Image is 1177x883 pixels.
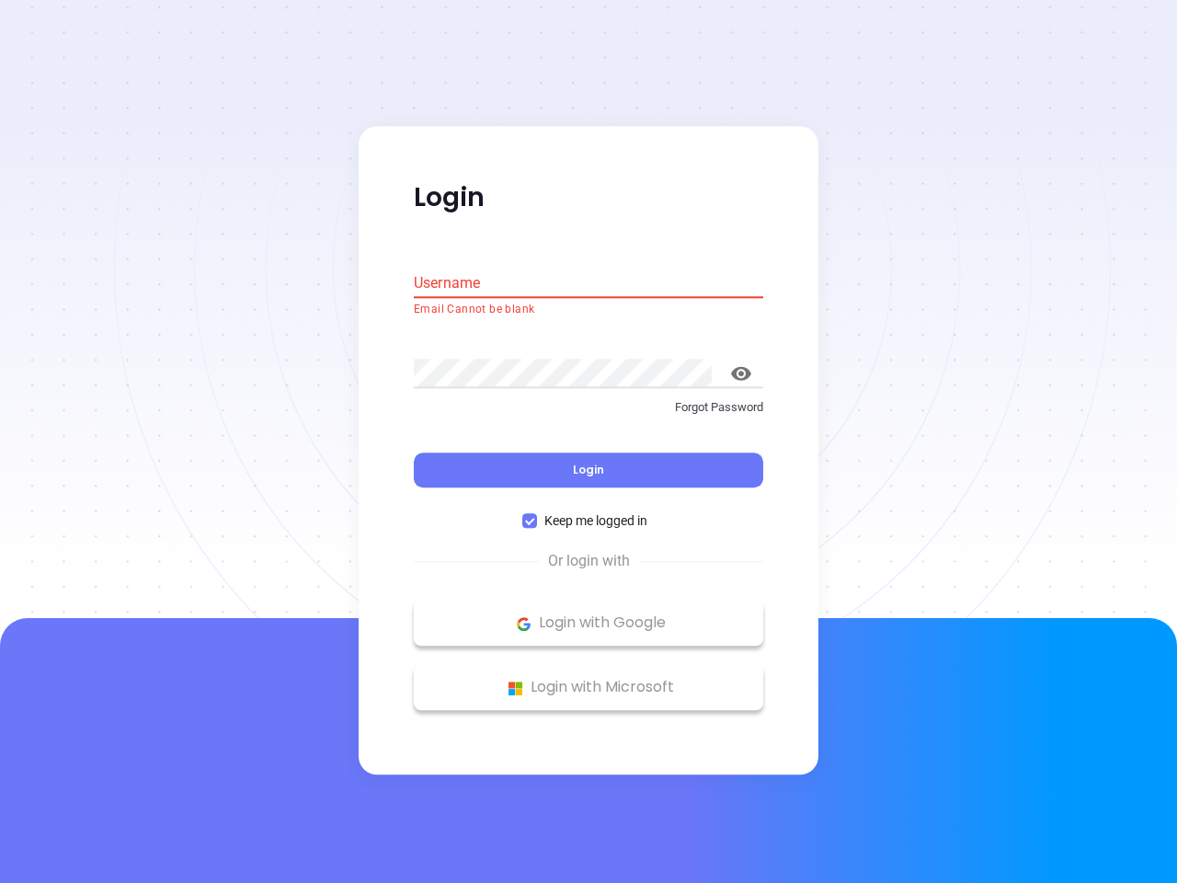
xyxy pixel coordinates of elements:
p: Login with Google [423,610,754,637]
button: Google Logo Login with Google [414,601,763,647]
a: Forgot Password [414,398,763,431]
p: Login [414,181,763,214]
button: Microsoft Logo Login with Microsoft [414,665,763,711]
button: Login [414,453,763,488]
p: Email Cannot be blank [414,301,763,319]
span: Or login with [539,551,639,573]
span: Keep me logged in [537,511,655,532]
img: Microsoft Logo [504,677,527,700]
span: Login [573,463,604,478]
button: toggle password visibility [719,351,763,396]
p: Forgot Password [414,398,763,417]
img: Google Logo [512,613,535,636]
p: Login with Microsoft [423,674,754,702]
